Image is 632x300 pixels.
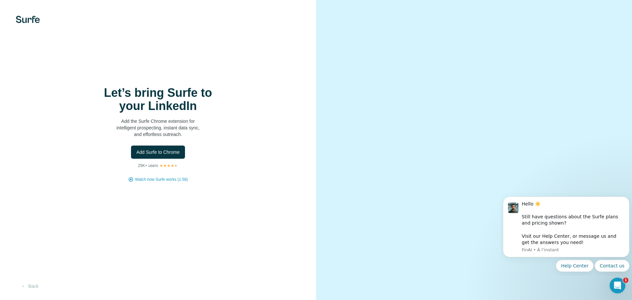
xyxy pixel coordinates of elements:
[500,191,632,276] iframe: Intercom notifications message
[135,177,188,182] button: Watch how Surfe works (1:58)
[159,164,178,168] img: Rating Stars
[623,278,628,283] span: 1
[92,86,224,113] h1: Let’s bring Surfe to your LinkedIn
[138,163,158,169] p: 25K+ users
[136,149,180,155] span: Add Surfe to Chrome
[16,16,40,23] img: Surfe's logo
[92,118,224,138] p: Add the Surfe Chrome extension for intelligent prospecting, instant data sync, and effortless out...
[131,146,185,159] button: Add Surfe to Chrome
[610,278,625,293] iframe: Intercom live chat
[16,280,43,292] button: Back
